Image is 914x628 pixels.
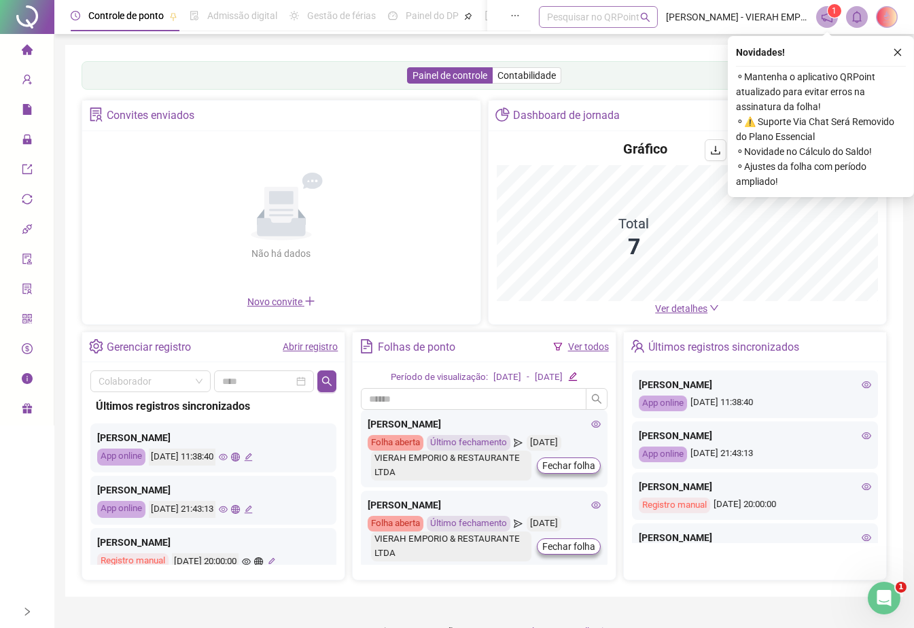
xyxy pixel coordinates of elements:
[591,419,601,429] span: eye
[219,453,228,461] span: eye
[22,277,33,304] span: solution
[388,11,398,20] span: dashboard
[591,394,602,404] span: search
[896,582,907,593] span: 1
[485,11,494,20] span: book
[22,607,32,616] span: right
[242,557,251,566] span: eye
[568,341,609,352] a: Ver todos
[97,501,145,518] div: App online
[22,38,33,65] span: home
[321,376,332,387] span: search
[832,6,837,16] span: 1
[22,68,33,95] span: user-add
[97,483,330,498] div: [PERSON_NAME]
[412,70,487,81] span: Painel de controle
[97,430,330,445] div: [PERSON_NAME]
[89,339,103,353] span: setting
[639,530,871,545] div: [PERSON_NAME]
[247,296,315,307] span: Novo convite
[513,104,620,127] div: Dashboard de jornada
[736,144,906,159] span: ⚬ Novidade no Cálculo do Saldo!
[368,498,600,512] div: [PERSON_NAME]
[877,7,897,27] img: 84367
[537,538,601,555] button: Fechar folha
[149,449,215,466] div: [DATE] 11:38:40
[22,397,33,424] span: gift
[497,70,556,81] span: Contabilidade
[893,48,902,57] span: close
[219,246,344,261] div: Não há dados
[639,498,710,513] div: Registro manual
[639,377,871,392] div: [PERSON_NAME]
[710,145,721,156] span: download
[862,431,871,440] span: eye
[368,516,423,531] div: Folha aberta
[172,553,239,570] div: [DATE] 20:00:00
[307,10,376,21] span: Gestão de férias
[22,217,33,245] span: api
[406,10,459,21] span: Painel do DP
[828,4,841,18] sup: 1
[631,339,645,353] span: team
[527,516,561,531] div: [DATE]
[514,516,523,531] span: send
[427,516,510,531] div: Último fechamento
[97,535,330,550] div: [PERSON_NAME]
[537,457,601,474] button: Fechar folha
[495,107,510,122] span: pie-chart
[22,367,33,394] span: info-circle
[378,336,455,359] div: Folhas de ponto
[22,247,33,275] span: audit
[639,396,687,411] div: App online
[244,453,253,461] span: edit
[862,380,871,389] span: eye
[868,582,900,614] iframe: Intercom live chat
[527,370,529,385] div: -
[535,370,563,385] div: [DATE]
[464,12,472,20] span: pushpin
[553,342,563,351] span: filter
[107,104,194,127] div: Convites enviados
[219,505,228,514] span: eye
[304,296,315,307] span: plus
[427,435,510,451] div: Último fechamento
[22,337,33,364] span: dollar
[368,417,600,432] div: [PERSON_NAME]
[22,307,33,334] span: qrcode
[371,451,531,481] div: VIERAH EMPORIO & RESTAURANTE LTDA
[190,11,199,20] span: file-done
[254,557,263,566] span: global
[736,114,906,144] span: ⚬ ⚠️ Suporte Via Chat Será Removido do Plano Essencial
[267,557,276,566] span: edit
[666,10,808,24] span: [PERSON_NAME] - VIERAH EMPORIO & RESTAURANTE LTDA
[149,501,215,518] div: [DATE] 21:43:13
[96,398,331,415] div: Últimos registros sincronizados
[640,12,650,22] span: search
[107,336,191,359] div: Gerenciar registro
[368,435,423,451] div: Folha aberta
[736,45,785,60] span: Novidades !
[89,107,103,122] span: solution
[88,10,164,21] span: Controle de ponto
[851,11,863,23] span: bell
[97,553,169,570] div: Registro manual
[862,533,871,542] span: eye
[862,482,871,491] span: eye
[22,158,33,185] span: export
[639,396,871,411] div: [DATE] 11:38:40
[22,98,33,125] span: file
[736,159,906,189] span: ⚬ Ajustes da folha com período ampliado!
[648,336,799,359] div: Últimos registros sincronizados
[527,435,561,451] div: [DATE]
[71,11,80,20] span: clock-circle
[289,11,299,20] span: sun
[169,12,177,20] span: pushpin
[371,531,531,561] div: VIERAH EMPORIO & RESTAURANTE LTDA
[359,339,374,353] span: file-text
[639,428,871,443] div: [PERSON_NAME]
[22,188,33,215] span: sync
[97,449,145,466] div: App online
[591,500,601,510] span: eye
[655,303,707,314] span: Ver detalhes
